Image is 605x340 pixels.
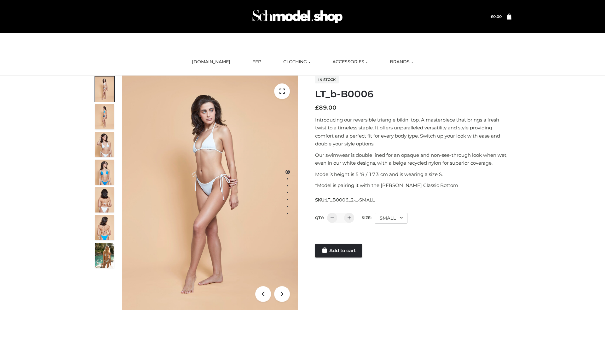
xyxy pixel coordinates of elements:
[491,14,502,19] a: £0.00
[491,14,493,19] span: £
[315,196,375,204] span: SKU:
[315,181,511,190] p: *Model is pairing it with the [PERSON_NAME] Classic Bottom
[375,213,407,224] div: SMALL
[328,55,372,69] a: ACCESSORIES
[279,55,315,69] a: CLOTHING
[315,151,511,167] p: Our swimwear is double lined for an opaque and non-see-through look when wet, even in our white d...
[315,104,337,111] bdi: 89.00
[95,215,114,240] img: ArielClassicBikiniTop_CloudNine_AzureSky_OW114ECO_8-scaled.jpg
[385,55,418,69] a: BRANDS
[95,243,114,268] img: Arieltop_CloudNine_AzureSky2.jpg
[187,55,235,69] a: [DOMAIN_NAME]
[95,76,114,102] img: ArielClassicBikiniTop_CloudNine_AzureSky_OW114ECO_1-scaled.jpg
[95,132,114,157] img: ArielClassicBikiniTop_CloudNine_AzureSky_OW114ECO_3-scaled.jpg
[362,215,372,220] label: Size:
[248,55,266,69] a: FFP
[95,187,114,212] img: ArielClassicBikiniTop_CloudNine_AzureSky_OW114ECO_7-scaled.jpg
[315,104,319,111] span: £
[315,116,511,148] p: Introducing our reversible triangle bikini top. A masterpiece that brings a fresh twist to a time...
[95,160,114,185] img: ArielClassicBikiniTop_CloudNine_AzureSky_OW114ECO_4-scaled.jpg
[315,215,324,220] label: QTY:
[315,170,511,178] p: Model’s height is 5 ‘8 / 173 cm and is wearing a size S.
[122,76,298,310] img: ArielClassicBikiniTop_CloudNine_AzureSky_OW114ECO_1
[95,104,114,129] img: ArielClassicBikiniTop_CloudNine_AzureSky_OW114ECO_2-scaled.jpg
[326,197,375,203] span: LT_B0006_2-_-SMALL
[315,244,362,258] a: Add to cart
[491,14,502,19] bdi: 0.00
[250,4,345,29] img: Schmodel Admin 964
[315,88,511,100] h1: LT_b-B0006
[315,76,339,83] span: In stock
